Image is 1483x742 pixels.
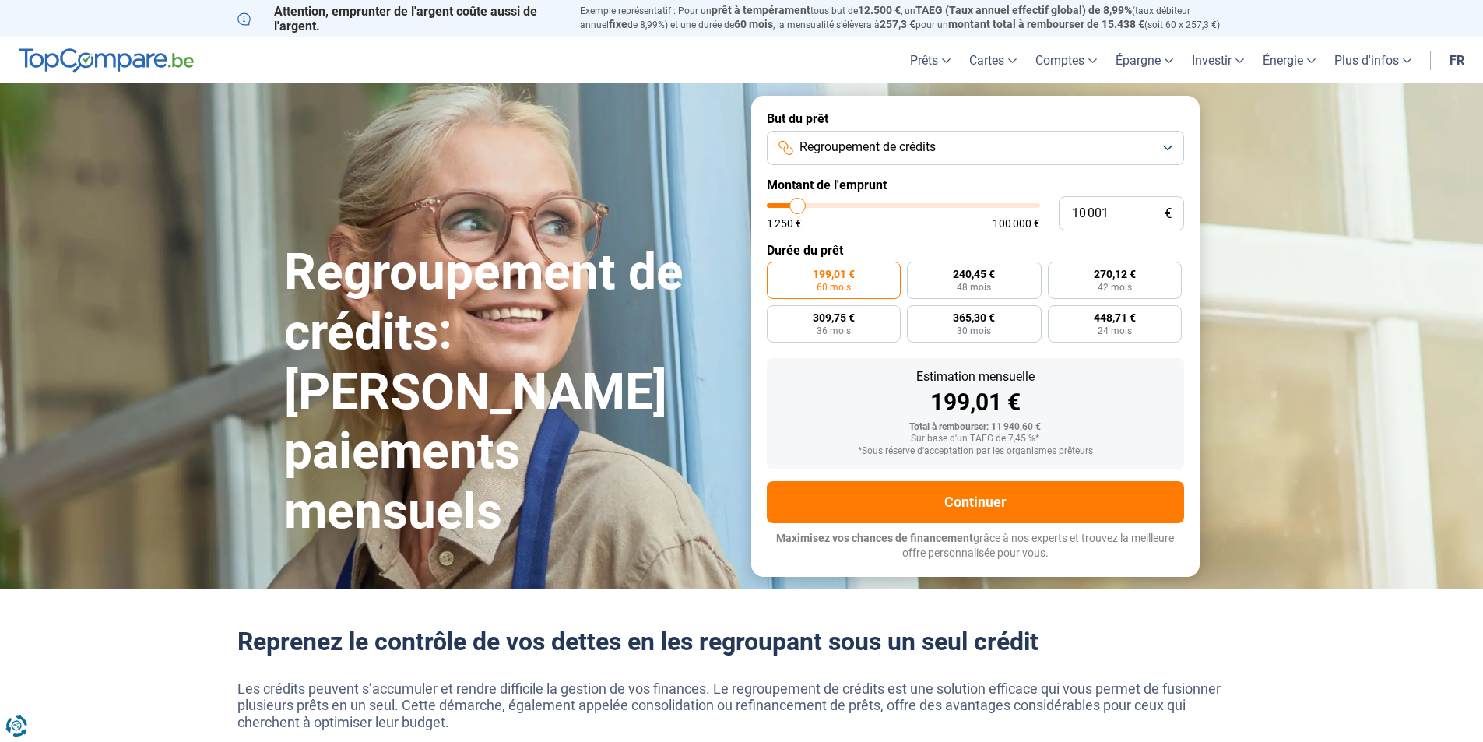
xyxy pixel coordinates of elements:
p: Exemple représentatif : Pour un tous but de , un (taux débiteur annuel de 8,99%) et une durée de ... [580,4,1246,32]
span: 257,3 € [880,18,915,30]
span: 60 mois [817,283,851,292]
span: 270,12 € [1094,269,1136,280]
h1: Regroupement de crédits: [PERSON_NAME] paiements mensuels [284,243,733,542]
span: 36 mois [817,326,851,336]
a: Investir [1183,37,1253,83]
span: 448,71 € [1094,312,1136,323]
span: 199,01 € [813,269,855,280]
span: Regroupement de crédits [799,139,936,156]
span: 240,45 € [953,269,995,280]
span: 100 000 € [993,218,1040,229]
span: 365,30 € [953,312,995,323]
div: *Sous réserve d'acceptation par les organismes prêteurs [779,446,1172,457]
a: Prêts [901,37,960,83]
span: 309,75 € [813,312,855,323]
span: prêt à tempérament [712,4,810,16]
div: Sur base d'un TAEG de 7,45 %* [779,434,1172,445]
img: TopCompare [19,48,194,73]
div: 199,01 € [779,391,1172,414]
span: montant total à rembourser de 15.438 € [948,18,1144,30]
button: Continuer [767,481,1184,523]
span: 42 mois [1098,283,1132,292]
label: But du prêt [767,111,1184,126]
button: Regroupement de crédits [767,131,1184,165]
a: fr [1440,37,1474,83]
a: Plus d'infos [1325,37,1421,83]
span: 48 mois [957,283,991,292]
span: Maximisez vos chances de financement [776,532,973,544]
label: Montant de l'emprunt [767,178,1184,192]
div: Estimation mensuelle [779,371,1172,383]
p: grâce à nos experts et trouvez la meilleure offre personnalisée pour vous. [767,531,1184,561]
a: Comptes [1026,37,1106,83]
a: Énergie [1253,37,1325,83]
p: Les crédits peuvent s’accumuler et rendre difficile la gestion de vos finances. Le regroupement d... [237,680,1246,731]
span: 12.500 € [858,4,901,16]
div: Total à rembourser: 11 940,60 € [779,422,1172,433]
span: 60 mois [734,18,773,30]
p: Attention, emprunter de l'argent coûte aussi de l'argent. [237,4,561,33]
h2: Reprenez le contrôle de vos dettes en les regroupant sous un seul crédit [237,627,1246,656]
span: 30 mois [957,326,991,336]
span: fixe [609,18,627,30]
span: 24 mois [1098,326,1132,336]
span: TAEG (Taux annuel effectif global) de 8,99% [915,4,1132,16]
a: Cartes [960,37,1026,83]
span: € [1165,207,1172,220]
span: 1 250 € [767,218,802,229]
label: Durée du prêt [767,243,1184,258]
a: Épargne [1106,37,1183,83]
